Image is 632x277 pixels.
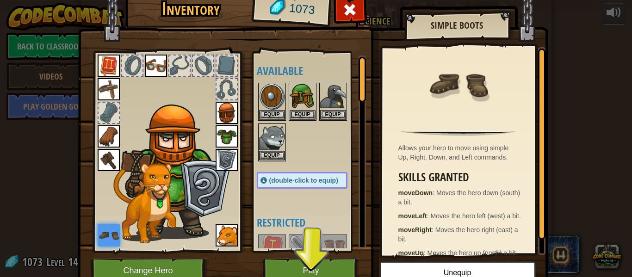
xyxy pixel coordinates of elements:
img: portrait.png [428,54,488,114]
img: cougar-paper-dolls.png [113,163,176,243]
span: : [432,226,435,234]
button: Equip [259,110,285,120]
strong: moveUp [398,249,424,257]
img: portrait.png [216,224,238,246]
img: portrait.png [290,84,316,110]
span: Moves the hero up (north) a bit. [428,249,518,257]
h4: Restricted [257,216,366,228]
span: Moves the hero left (west) a bit. [431,212,521,220]
img: portrait.png [320,84,346,110]
img: male.png [121,105,234,239]
img: portrait.png [98,55,120,77]
img: portrait.png [98,125,120,148]
img: portrait.png [98,224,120,246]
span: Moves the hero right (east) a bit. [398,226,518,243]
span: : [424,249,428,257]
img: portrait.png [98,78,120,100]
span: (double-click to equip) [269,177,338,184]
img: portrait.png [98,149,120,171]
img: portrait.png [216,125,238,148]
img: portrait.png [216,102,238,124]
img: portrait.png [259,235,285,261]
img: hr.png [401,130,515,136]
h2: Simple Boots [414,20,501,31]
img: portrait.png [290,235,316,261]
strong: moveLeft [398,212,427,220]
img: portrait.png [145,55,167,77]
img: portrait.png [259,84,285,110]
button: Equip [320,110,346,120]
button: Equip [259,151,285,160]
img: portrait.png [216,149,238,171]
div: Allows your hero to move using simple Up, Right, Down, and Left commands. [398,143,523,162]
button: Equip [290,110,316,120]
span: : [427,212,431,220]
span: : [433,189,436,197]
strong: moveDown [398,189,433,197]
strong: moveRight [398,226,432,234]
h4: Available [257,65,366,77]
img: portrait.png [259,124,285,150]
h3: Skills Granted [398,171,523,184]
img: portrait.png [320,235,346,261]
span: Moves the hero down (south) a bit. [398,189,520,206]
